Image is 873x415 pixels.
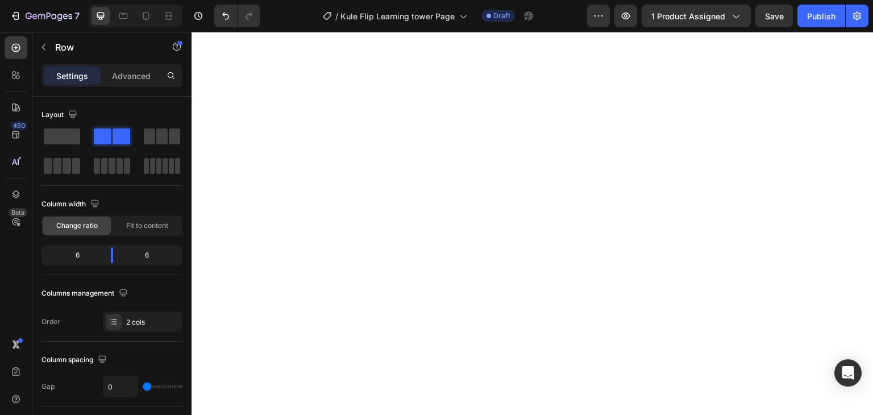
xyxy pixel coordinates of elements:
[214,5,260,27] div: Undo/Redo
[797,5,845,27] button: Publish
[41,286,130,301] div: Columns management
[41,352,109,368] div: Column spacing
[74,9,80,23] p: 7
[651,10,725,22] span: 1 product assigned
[126,317,180,327] div: 2 cols
[41,317,60,327] div: Order
[765,11,784,21] span: Save
[9,208,27,217] div: Beta
[755,5,793,27] button: Save
[340,10,455,22] span: Kule Flip Learning tower Page
[41,197,102,212] div: Column width
[642,5,751,27] button: 1 product assigned
[44,247,102,263] div: 6
[493,11,510,21] span: Draft
[103,376,138,397] input: Auto
[807,10,835,22] div: Publish
[5,5,85,27] button: 7
[11,121,27,130] div: 450
[192,32,873,415] iframe: Design area
[335,10,338,22] span: /
[122,247,180,263] div: 6
[55,40,152,54] p: Row
[126,221,168,231] span: Fit to content
[41,381,55,392] div: Gap
[834,359,862,387] div: Open Intercom Messenger
[56,70,88,82] p: Settings
[112,70,151,82] p: Advanced
[56,221,98,231] span: Change ratio
[41,107,80,123] div: Layout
